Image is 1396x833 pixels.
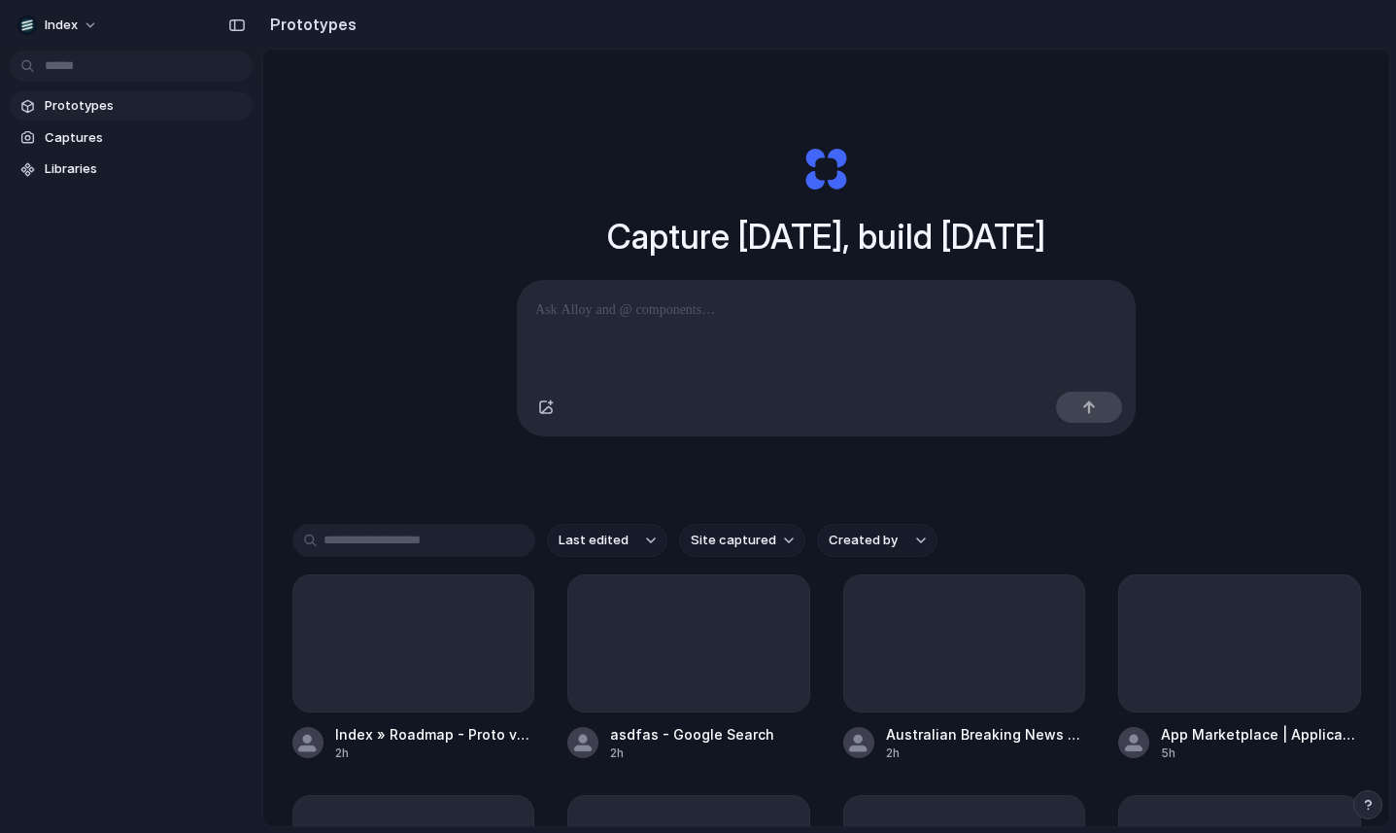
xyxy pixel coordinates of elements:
span: Captures [45,128,245,148]
span: Site captured [691,531,776,550]
span: Libraries [45,159,245,179]
button: Index [10,10,108,41]
span: Prototypes [45,96,245,116]
a: App Marketplace | Applications built on top of Partly Infrastructure5h [1118,574,1361,762]
span: Last edited [559,531,629,550]
div: 2h [335,745,535,762]
h2: Prototypes [262,13,357,36]
div: 2h [610,745,774,762]
span: Created by [829,531,898,550]
div: 5h [1161,745,1361,762]
a: Libraries [10,155,253,184]
button: Created by [817,524,937,557]
div: 2h [886,745,1086,762]
span: Index [45,16,78,35]
a: asdfas - Google Search2h [567,574,810,762]
div: Australian Breaking News Headlines & World News Online | [DOMAIN_NAME] [886,724,1086,745]
a: Australian Breaking News Headlines & World News Online | [DOMAIN_NAME]2h [843,574,1086,762]
div: App Marketplace | Applications built on top of Partly Infrastructure [1161,724,1361,745]
button: Site captured [679,524,805,557]
a: Index » Roadmap - Proto variant2h [292,574,535,762]
button: Last edited [547,524,667,557]
a: Prototypes [10,91,253,121]
div: Index » Roadmap - Proto variant [335,724,535,745]
h1: Capture [DATE], build [DATE] [607,211,1045,262]
div: asdfas - Google Search [610,724,774,745]
a: Captures [10,123,253,153]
